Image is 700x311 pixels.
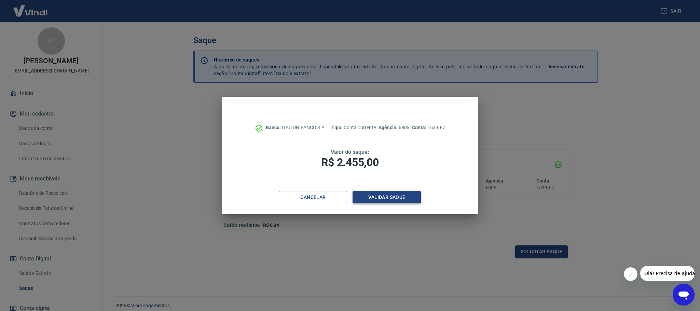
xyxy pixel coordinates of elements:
span: Banco: [266,125,282,130]
p: ITAÚ UNIBANCO S.A. [266,124,326,131]
span: Conta: [412,125,427,130]
p: 6805 [379,124,409,131]
p: 16330-7 [412,124,445,131]
button: Cancelar [279,191,347,204]
iframe: Mensagem da empresa [640,266,695,281]
span: Valor do saque: [331,149,369,155]
span: Tipo: [331,125,344,130]
span: Olá! Precisa de ajuda? [4,5,57,10]
iframe: Fechar mensagem [624,267,637,281]
iframe: Botão para abrir a janela de mensagens [673,284,695,306]
span: R$ 2.455,00 [321,156,379,169]
p: Conta Corrente [331,124,376,131]
button: Validar saque [353,191,421,204]
span: Agência: [379,125,399,130]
